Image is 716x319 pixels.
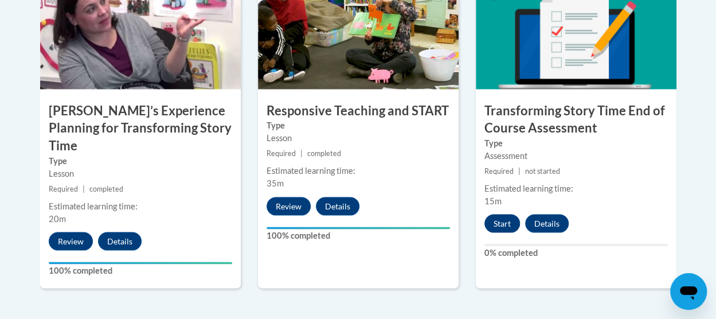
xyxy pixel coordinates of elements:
[300,149,303,157] span: |
[518,166,521,175] span: |
[484,137,668,149] label: Type
[484,182,668,194] div: Estimated learning time:
[484,214,520,232] button: Start
[670,273,707,310] iframe: Button to launch messaging window
[267,178,284,188] span: 35m
[316,197,359,215] button: Details
[49,167,232,180] div: Lesson
[484,166,514,175] span: Required
[484,246,668,259] label: 0% completed
[267,164,450,177] div: Estimated learning time:
[49,184,78,193] span: Required
[267,227,450,229] div: Your progress
[49,262,232,264] div: Your progress
[484,149,668,162] div: Assessment
[525,214,569,232] button: Details
[484,196,502,205] span: 15m
[40,102,241,154] h3: [PERSON_NAME]’s Experience Planning for Transforming Story Time
[267,149,296,157] span: Required
[267,131,450,144] div: Lesson
[525,166,560,175] span: not started
[258,102,459,119] h3: Responsive Teaching and START
[267,119,450,131] label: Type
[267,229,450,242] label: 100% completed
[49,154,232,167] label: Type
[89,184,123,193] span: completed
[307,149,341,157] span: completed
[476,102,676,137] h3: Transforming Story Time End of Course Assessment
[49,200,232,212] div: Estimated learning time:
[49,213,66,223] span: 20m
[49,264,232,277] label: 100% completed
[267,197,311,215] button: Review
[98,232,142,250] button: Details
[49,232,93,250] button: Review
[83,184,85,193] span: |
